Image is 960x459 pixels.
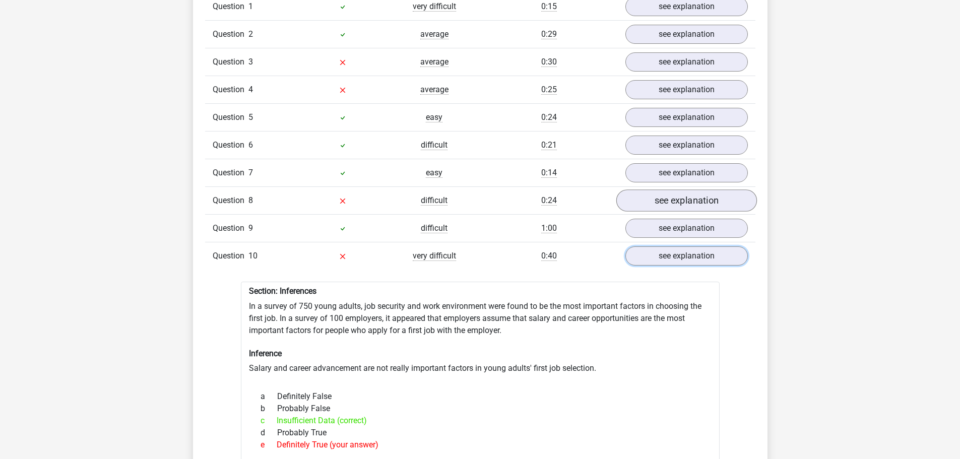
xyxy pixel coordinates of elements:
span: 8 [248,195,253,205]
span: 7 [248,168,253,177]
span: Question [213,56,248,68]
span: Question [213,167,248,179]
span: difficult [421,140,447,150]
a: see explanation [625,219,748,238]
a: see explanation [625,163,748,182]
span: c [261,415,277,427]
div: Definitely False [253,390,708,403]
span: Question [213,194,248,207]
span: 0:21 [541,140,557,150]
span: Question [213,139,248,151]
span: Question [213,28,248,40]
a: see explanation [625,136,748,155]
span: 0:40 [541,251,557,261]
a: see explanation [625,80,748,99]
span: easy [426,168,442,178]
span: 0:29 [541,29,557,39]
span: 10 [248,251,258,260]
span: average [420,85,449,95]
span: very difficult [413,2,456,12]
span: Question [213,84,248,96]
div: Insufficient Data (correct) [253,415,708,427]
span: difficult [421,195,447,206]
a: see explanation [625,108,748,127]
span: very difficult [413,251,456,261]
span: average [420,29,449,39]
div: Probably True [253,427,708,439]
span: a [261,390,277,403]
span: b [261,403,277,415]
span: 0:30 [541,57,557,67]
span: 1:00 [541,223,557,233]
span: 0:15 [541,2,557,12]
span: 6 [248,140,253,150]
span: d [261,427,277,439]
span: 1 [248,2,253,11]
a: see explanation [625,25,748,44]
span: e [261,439,277,451]
a: see explanation [616,190,756,212]
h6: Inference [249,349,712,358]
a: see explanation [625,246,748,266]
span: 4 [248,85,253,94]
span: difficult [421,223,447,233]
span: 0:14 [541,168,557,178]
span: Question [213,1,248,13]
span: 5 [248,112,253,122]
span: easy [426,112,442,122]
h6: Section: Inferences [249,286,712,296]
span: 0:25 [541,85,557,95]
span: 3 [248,57,253,67]
span: average [420,57,449,67]
span: Question [213,111,248,123]
span: 0:24 [541,195,557,206]
a: see explanation [625,52,748,72]
span: 9 [248,223,253,233]
span: 2 [248,29,253,39]
div: Definitely True (your answer) [253,439,708,451]
span: Question [213,222,248,234]
span: 0:24 [541,112,557,122]
span: Question [213,250,248,262]
div: Probably False [253,403,708,415]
